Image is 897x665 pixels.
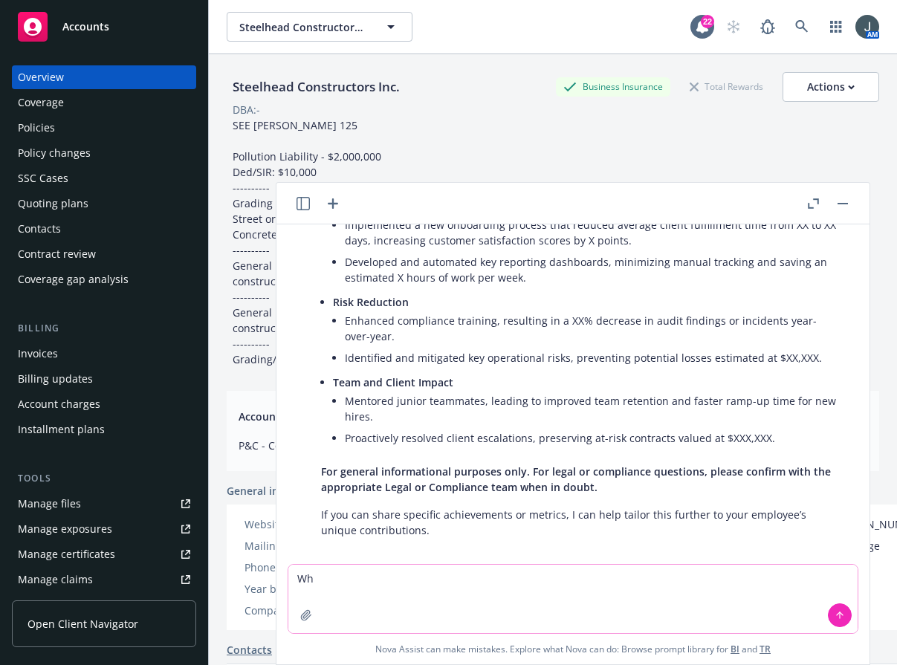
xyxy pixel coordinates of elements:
[333,295,409,309] span: Risk Reduction
[12,6,196,48] a: Accounts
[787,12,817,42] a: Search
[18,418,105,441] div: Installment plans
[12,116,196,140] a: Policies
[18,116,55,140] div: Policies
[18,517,112,541] div: Manage exposures
[345,390,837,427] li: Mentored junior teammates, leading to improved team retention and faster ramp-up time for new hires.
[375,634,771,664] span: Nova Assist can make mistakes. Explore what Nova can do: Browse prompt library for and
[321,507,837,538] p: If you can share specific achievements or metrics, I can help tailor this further to your employe...
[333,375,453,389] span: Team and Client Impact
[288,565,858,633] textarea: Wh
[345,214,837,251] li: Implemented a new onboarding process that reduced average client fulfillment time from XX to XX d...
[18,141,91,165] div: Policy changes
[12,392,196,416] a: Account charges
[783,72,879,102] button: Actions
[321,464,831,494] span: For general informational purposes only. For legal or compliance questions, please confirm with t...
[245,559,367,575] div: Phone number
[807,73,855,101] div: Actions
[12,568,196,591] a: Manage claims
[12,91,196,114] a: Coverage
[245,581,367,597] div: Year business started
[18,166,68,190] div: SSC Cases
[62,21,109,33] span: Accounts
[245,538,367,554] div: Mailing address
[245,603,367,618] div: Company size
[760,643,771,655] a: TR
[821,12,851,42] a: Switch app
[233,118,861,366] span: SEE [PERSON_NAME] 125 Pollution Liability - $2,000,000 Ded/SIR: $10,000 ---------- Grading & Pavi...
[345,427,837,449] li: Proactively resolved client escalations, preserving at-risk contracts valued at $XXX,XXX.
[18,91,64,114] div: Coverage
[12,492,196,516] a: Manage files
[12,267,196,291] a: Coverage gap analysis
[12,542,196,566] a: Manage certificates
[556,77,670,96] div: Business Insurance
[227,12,412,42] button: Steelhead Constructors Inc.
[239,409,369,424] span: Account type
[18,217,61,241] div: Contacts
[227,483,289,499] span: General info
[753,12,783,42] a: Report a Bug
[12,242,196,266] a: Contract review
[12,471,196,486] div: Tools
[18,267,129,291] div: Coverage gap analysis
[18,568,93,591] div: Manage claims
[12,166,196,190] a: SSC Cases
[682,77,771,96] div: Total Rewards
[18,492,81,516] div: Manage files
[227,77,406,97] div: Steelhead Constructors Inc.
[731,643,739,655] a: BI
[18,542,115,566] div: Manage certificates
[12,141,196,165] a: Policy changes
[12,192,196,215] a: Quoting plans
[18,342,58,366] div: Invoices
[12,65,196,89] a: Overview
[12,321,196,336] div: Billing
[18,367,93,391] div: Billing updates
[12,517,196,541] a: Manage exposures
[18,192,88,215] div: Quoting plans
[701,15,714,28] div: 22
[12,217,196,241] a: Contacts
[245,516,367,532] div: Website
[345,310,837,347] li: Enhanced compliance training, resulting in a XX% decrease in audit findings or incidents year-ove...
[18,242,96,266] div: Contract review
[227,642,272,658] a: Contacts
[27,616,138,632] span: Open Client Navigator
[719,12,748,42] a: Start snowing
[239,438,369,453] span: P&C - Commercial lines
[12,418,196,441] a: Installment plans
[12,342,196,366] a: Invoices
[345,251,837,288] li: Developed and automated key reporting dashboards, minimizing manual tracking and saving an estima...
[18,65,64,89] div: Overview
[855,15,879,39] img: photo
[12,367,196,391] a: Billing updates
[18,392,100,416] div: Account charges
[345,347,837,369] li: Identified and mitigated key operational risks, preventing potential losses estimated at $XX,XXX.
[239,19,368,35] span: Steelhead Constructors Inc.
[233,102,260,117] div: DBA: -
